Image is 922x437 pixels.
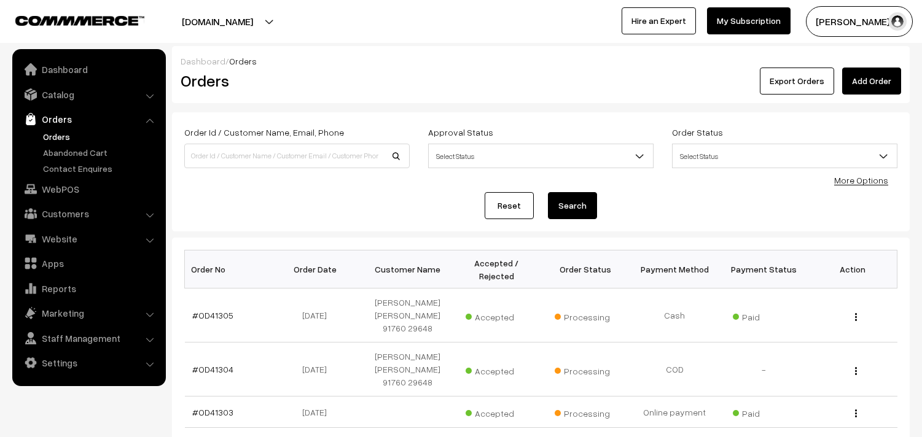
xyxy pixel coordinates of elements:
a: Dashboard [181,56,225,66]
img: Menu [855,313,857,321]
a: Reset [485,192,534,219]
a: Marketing [15,302,162,324]
span: Processing [555,307,616,323]
th: Customer Name [363,250,452,288]
span: Select Status [428,144,654,168]
a: More Options [834,175,888,185]
th: Order Status [541,250,630,288]
td: Cash [630,288,719,342]
a: My Subscription [707,7,791,34]
span: Processing [555,404,616,420]
td: - [719,342,808,396]
a: #OD41304 [192,364,233,374]
td: Online payment [630,396,719,428]
td: [PERSON_NAME] [PERSON_NAME] 91760 29648 [363,342,452,396]
a: Contact Enquires [40,162,162,175]
td: [DATE] [274,288,363,342]
a: Catalog [15,83,162,106]
img: Menu [855,367,857,375]
th: Accepted / Rejected [452,250,541,288]
span: Paid [733,307,794,323]
label: Order Status [672,126,723,139]
label: Order Id / Customer Name, Email, Phone [184,126,344,139]
th: Order Date [274,250,363,288]
a: Abandoned Cart [40,146,162,159]
span: Select Status [429,145,653,167]
img: Menu [855,409,857,417]
div: / [181,55,901,68]
button: Search [548,192,597,219]
a: Staff Management [15,327,162,349]
a: Settings [15,352,162,374]
a: Customers [15,203,162,225]
a: Apps [15,252,162,274]
span: Select Status [673,145,897,167]
span: Accepted [466,307,527,323]
td: COD [630,342,719,396]
span: Orders [229,56,257,66]
a: #OD41305 [192,310,233,320]
span: Accepted [466,404,527,420]
button: [DOMAIN_NAME] [139,6,296,37]
td: [DATE] [274,342,363,396]
th: Payment Method [630,250,719,288]
th: Order No [185,250,274,288]
label: Approval Status [428,126,493,139]
td: [DATE] [274,396,363,428]
td: [PERSON_NAME] [PERSON_NAME] 91760 29648 [363,288,452,342]
span: Processing [555,362,616,377]
span: Select Status [672,144,897,168]
a: Add Order [842,68,901,95]
th: Payment Status [719,250,808,288]
a: WebPOS [15,178,162,200]
span: Accepted [466,362,527,377]
a: Orders [40,130,162,143]
a: COMMMERCE [15,12,123,27]
a: Website [15,228,162,250]
a: Hire an Expert [622,7,696,34]
input: Order Id / Customer Name / Customer Email / Customer Phone [184,144,410,168]
button: [PERSON_NAME] s… [806,6,913,37]
span: Paid [733,404,794,420]
img: COMMMERCE [15,16,144,25]
a: Orders [15,108,162,130]
a: Reports [15,277,162,300]
img: user [888,12,907,31]
th: Action [808,250,897,288]
button: Export Orders [760,68,834,95]
a: #OD41303 [192,407,233,417]
h2: Orders [181,71,408,90]
a: Dashboard [15,58,162,80]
